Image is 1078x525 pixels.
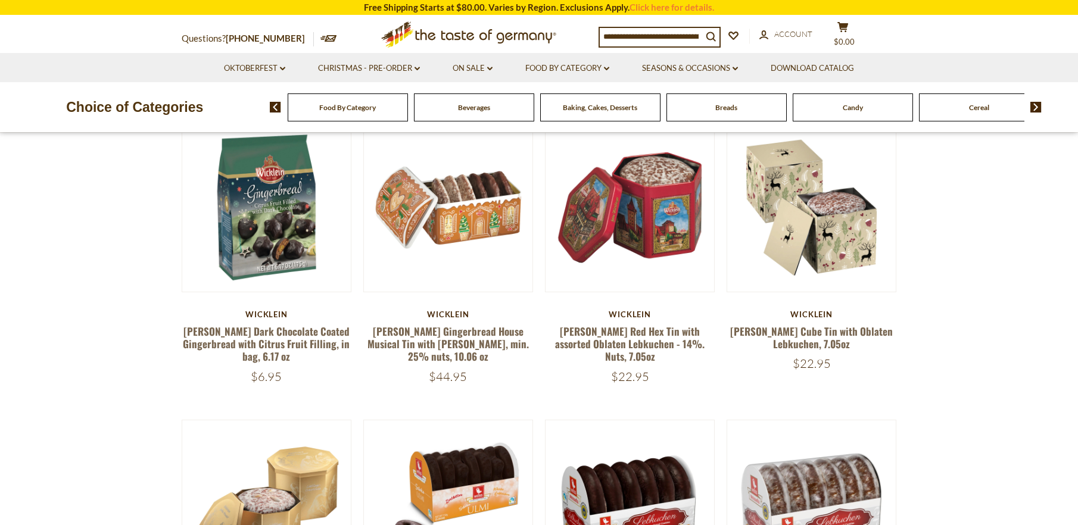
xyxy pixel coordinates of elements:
[834,37,855,46] span: $0.00
[429,369,467,384] span: $44.95
[793,356,831,371] span: $22.95
[715,103,737,112] a: Breads
[182,310,351,319] div: Wicklein
[363,310,533,319] div: Wicklein
[545,310,715,319] div: Wicklein
[555,324,705,364] a: [PERSON_NAME] Red Hex Tin with assorted Oblaten Lebkuchen - 14%. Nuts, 7.05oz
[642,62,738,75] a: Seasons & Occasions
[251,369,282,384] span: $6.95
[630,2,714,12] a: Click here for details.
[611,369,649,384] span: $22.95
[182,31,314,46] p: Questions?
[367,324,529,364] a: [PERSON_NAME] Gingerbread House Musical Tin with [PERSON_NAME], min. 25% nuts, 10.06 oz
[825,21,861,51] button: $0.00
[458,103,490,112] a: Beverages
[546,123,714,292] img: Wicklein Red Hex Tin with assorted Oblaten Lebkuchen - 14%. Nuts, 7.05oz
[727,310,896,319] div: Wicklein
[270,102,281,112] img: previous arrow
[1030,102,1042,112] img: next arrow
[318,62,420,75] a: Christmas - PRE-ORDER
[525,62,609,75] a: Food By Category
[364,123,532,292] img: Wicklein Gingerbread House Musical Tin with Elisen Lebkuchen, min. 25% nuts, 10.06 oz
[453,62,493,75] a: On Sale
[226,33,305,43] a: [PHONE_NUMBER]
[843,103,863,112] a: Candy
[759,28,812,41] a: Account
[727,123,896,292] img: Wicklein Cube Tin with Oblaten Lebkuchen, 7.05oz
[774,29,812,39] span: Account
[730,324,893,351] a: [PERSON_NAME] Cube Tin with Oblaten Lebkuchen, 7.05oz
[183,324,350,364] a: [PERSON_NAME] Dark Chocolate Coated Gingerbread with Citrus Fruit Filling, in bag, 6.17 oz
[182,123,351,292] img: Wicklein Dark Chocolate Coated Gingerbread with Citrus Fruit Filling, in bag, 6.17 oz
[563,103,637,112] a: Baking, Cakes, Desserts
[224,62,285,75] a: Oktoberfest
[319,103,376,112] a: Food By Category
[771,62,854,75] a: Download Catalog
[969,103,989,112] a: Cereal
